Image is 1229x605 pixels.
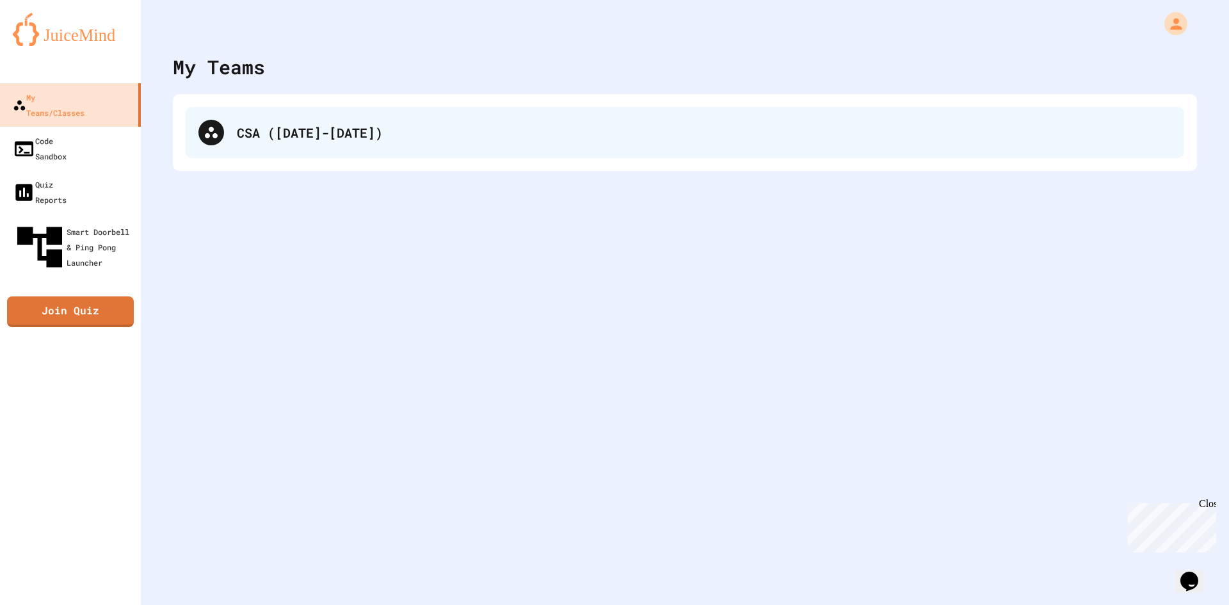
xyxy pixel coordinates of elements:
[186,107,1184,158] div: CSA ([DATE]-[DATE])
[13,220,136,274] div: Smart Doorbell & Ping Pong Launcher
[1151,9,1191,38] div: My Account
[7,296,134,327] a: Join Quiz
[237,123,1171,142] div: CSA ([DATE]-[DATE])
[5,5,88,81] div: Chat with us now!Close
[13,13,128,46] img: logo-orange.svg
[13,90,84,120] div: My Teams/Classes
[13,133,67,164] div: Code Sandbox
[1175,554,1216,592] iframe: chat widget
[1123,498,1216,553] iframe: chat widget
[13,177,67,207] div: Quiz Reports
[173,52,265,81] div: My Teams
